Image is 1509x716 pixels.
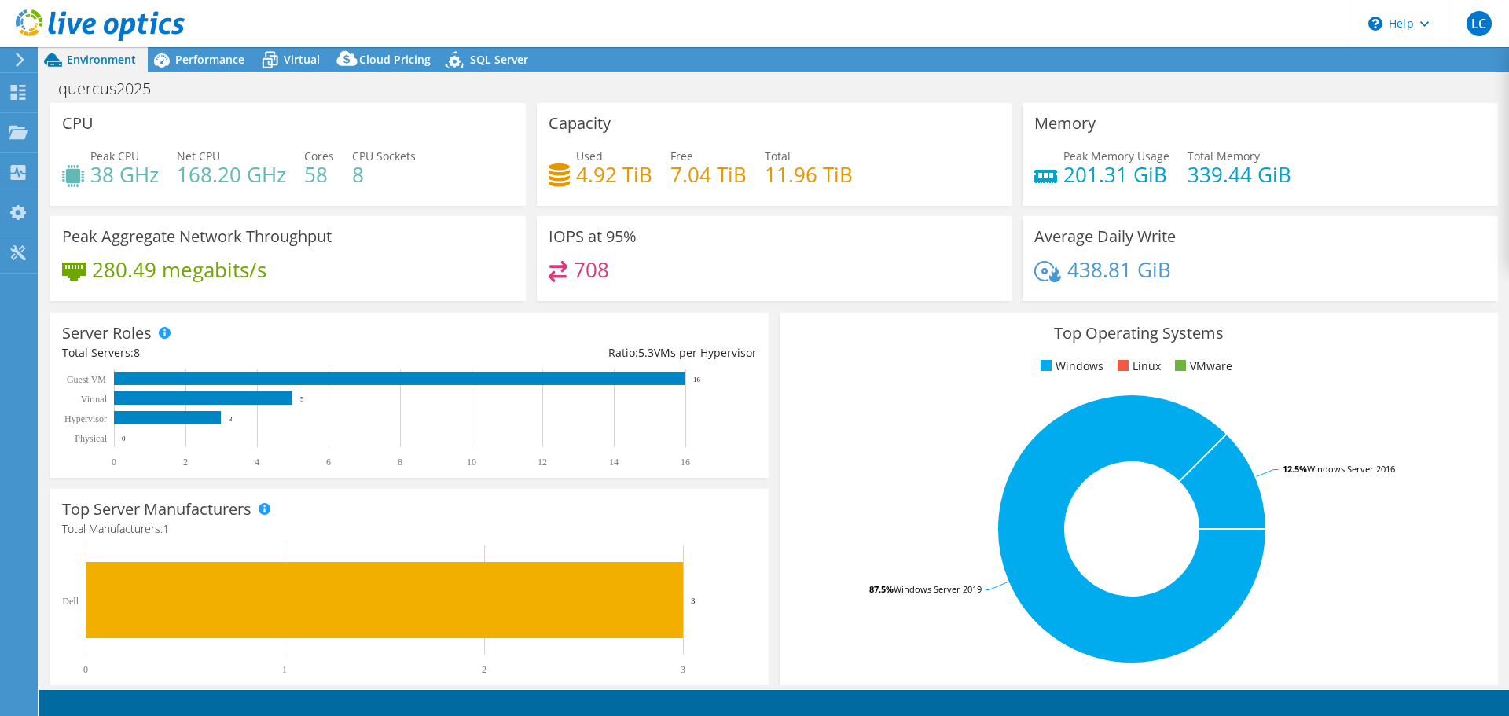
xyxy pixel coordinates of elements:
h3: Average Daily Write [1034,228,1176,245]
span: Net CPU [177,149,220,163]
tspan: 12.5% [1283,463,1307,475]
text: 16 [693,376,701,384]
text: 8 [398,457,402,468]
li: Linux [1114,358,1161,375]
span: Total Memory [1188,149,1260,163]
span: Total [765,149,791,163]
tspan: Windows Server 2016 [1307,463,1395,475]
text: 2 [482,664,486,675]
h4: 708 [574,261,609,278]
text: 1 [282,664,287,675]
h3: Server Roles [62,325,152,342]
span: 5.3 [638,345,654,360]
text: Virtual [81,394,108,405]
h3: Top Operating Systems [791,325,1486,342]
text: Dell [62,596,79,607]
h3: Top Server Manufacturers [62,501,251,518]
h3: Capacity [549,115,611,132]
text: Guest VM [67,374,106,385]
tspan: 87.5% [869,583,894,595]
h4: 58 [304,166,334,183]
tspan: Windows Server 2019 [894,583,982,595]
h4: 438.81 GiB [1067,261,1171,278]
h4: Total Manufacturers: [62,520,757,538]
text: 10 [467,457,476,468]
h3: Peak Aggregate Network Throughput [62,228,332,245]
text: 5 [300,395,304,403]
h4: 280.49 megabits/s [92,261,266,278]
h4: 8 [352,166,416,183]
span: CPU Sockets [352,149,416,163]
text: 3 [681,664,685,675]
text: 3 [229,415,233,423]
div: Total Servers: [62,344,409,362]
text: 0 [122,435,126,442]
span: Used [576,149,603,163]
div: Ratio: VMs per Hypervisor [409,344,757,362]
span: Free [670,149,693,163]
h4: 4.92 TiB [576,166,652,183]
h4: 38 GHz [90,166,159,183]
span: 1 [163,521,169,536]
text: 3 [691,596,696,605]
text: 16 [681,457,690,468]
text: Hypervisor [64,413,107,424]
text: 0 [83,664,88,675]
span: Environment [67,52,136,67]
span: Performance [175,52,244,67]
h4: 201.31 GiB [1063,166,1169,183]
h4: 7.04 TiB [670,166,747,183]
text: 6 [326,457,331,468]
span: LC [1467,11,1492,36]
span: Cloud Pricing [359,52,431,67]
h3: IOPS at 95% [549,228,637,245]
li: VMware [1171,358,1232,375]
text: 2 [183,457,188,468]
text: 4 [255,457,259,468]
li: Windows [1037,358,1103,375]
span: SQL Server [470,52,528,67]
h4: 339.44 GiB [1188,166,1291,183]
text: 0 [112,457,116,468]
text: 12 [538,457,547,468]
span: Peak CPU [90,149,139,163]
h1: quercus2025 [51,80,175,97]
svg: \n [1368,17,1382,31]
h3: CPU [62,115,94,132]
h4: 168.20 GHz [177,166,286,183]
span: 8 [134,345,140,360]
span: Virtual [284,52,320,67]
h4: 11.96 TiB [765,166,853,183]
span: Cores [304,149,334,163]
text: Physical [75,433,107,444]
span: Peak Memory Usage [1063,149,1169,163]
h3: Memory [1034,115,1096,132]
text: 14 [609,457,619,468]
